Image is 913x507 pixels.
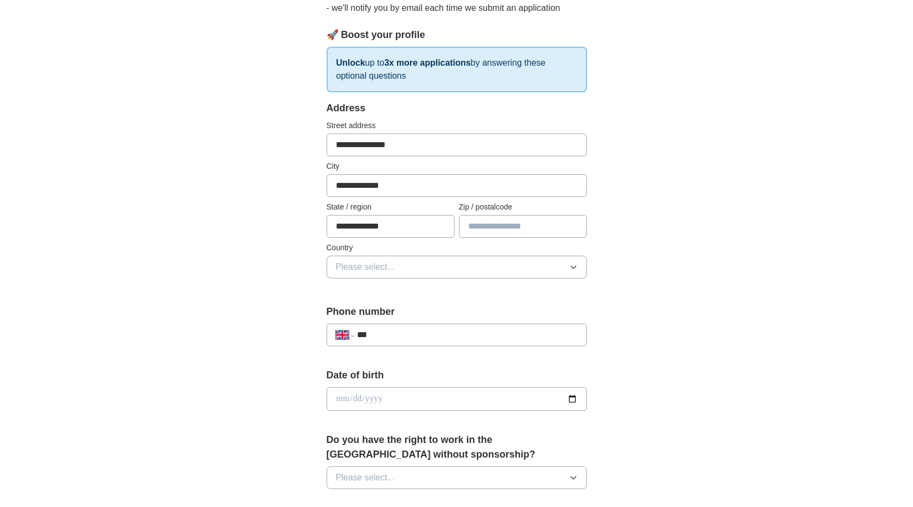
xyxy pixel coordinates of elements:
[336,261,395,274] span: Please select...
[327,161,587,172] label: City
[327,368,587,383] label: Date of birth
[327,101,587,116] div: Address
[327,433,587,462] label: Do you have the right to work in the [GEOGRAPHIC_DATA] without sponsorship?
[459,201,587,213] label: Zip / postalcode
[327,47,587,92] p: up to by answering these optional questions
[327,305,587,319] label: Phone number
[327,120,587,131] label: Street address
[327,201,455,213] label: State / region
[336,471,395,484] span: Please select...
[384,58,470,67] strong: 3x more applications
[327,28,587,42] div: 🚀 Boost your profile
[327,256,587,278] button: Please select...
[327,242,587,253] label: Country
[327,466,587,489] button: Please select...
[336,58,365,67] strong: Unlock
